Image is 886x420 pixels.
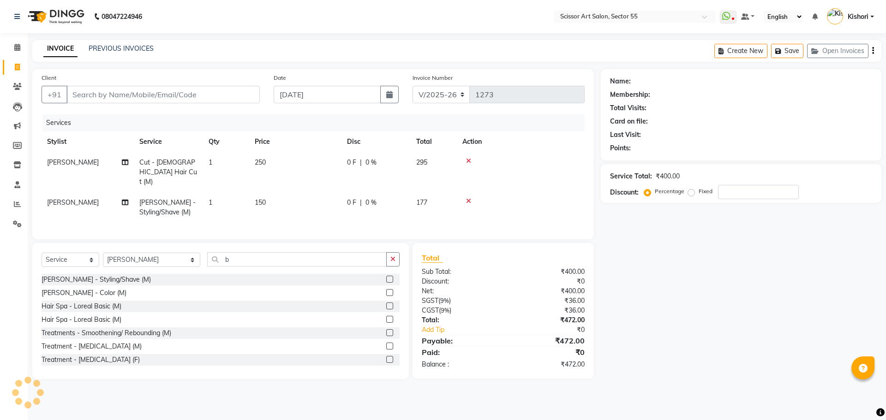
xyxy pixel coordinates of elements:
span: Total [422,253,443,263]
span: SGST [422,296,438,305]
div: Last Visit: [610,130,641,140]
span: Cut - [DEMOGRAPHIC_DATA] Hair Cut (M) [139,158,197,186]
span: 250 [255,158,266,166]
span: [PERSON_NAME] [47,158,99,166]
label: Percentage [655,187,684,195]
button: Create New [714,44,767,58]
input: Search by Name/Mobile/Email/Code [66,86,260,103]
div: Discount: [610,188,639,197]
div: ₹472.00 [503,360,591,369]
div: Payable: [415,335,503,346]
th: Service [134,131,203,152]
div: Membership: [610,90,650,100]
img: Kishori [827,8,843,24]
div: Sub Total: [415,267,503,277]
th: Disc [341,131,411,152]
span: | [360,198,362,207]
div: Balance : [415,360,503,369]
div: Net: [415,286,503,296]
button: Open Invoices [807,44,868,58]
div: Total: [415,315,503,325]
th: Stylist [42,131,134,152]
th: Qty [203,131,249,152]
span: 0 F [347,158,356,167]
span: 295 [416,158,427,166]
span: 177 [416,198,427,207]
button: Save [771,44,803,58]
span: 9% [440,297,449,304]
div: Name: [610,77,631,86]
div: Points: [610,143,631,153]
div: Hair Spa - Loreal Basic (M) [42,302,121,311]
img: logo [24,4,87,30]
div: ₹472.00 [503,315,591,325]
div: Card on file: [610,117,648,126]
div: Treatment - [MEDICAL_DATA] (M) [42,342,142,351]
span: [PERSON_NAME] - Styling/Shave (M) [139,198,196,216]
div: ₹472.00 [503,335,591,346]
span: 150 [255,198,266,207]
div: Treatments - Smoothening/ Rebounding (M) [42,328,171,338]
div: ₹36.00 [503,296,591,306]
div: [PERSON_NAME] - Styling/Shave (M) [42,275,151,284]
span: 1 [209,158,212,166]
div: ( ) [415,296,503,306]
span: | [360,158,362,167]
div: Discount: [415,277,503,286]
label: Fixed [699,187,712,195]
span: [PERSON_NAME] [47,198,99,207]
label: Date [274,74,286,82]
label: Client [42,74,56,82]
span: 9% [441,307,449,314]
a: INVOICE [43,41,78,57]
div: ₹400.00 [656,172,680,181]
a: Add Tip [415,325,518,335]
div: Services [42,114,592,131]
span: CGST [422,306,439,314]
div: Paid: [415,347,503,358]
th: Action [457,131,585,152]
button: +91 [42,86,67,103]
a: PREVIOUS INVOICES [89,44,154,53]
div: [PERSON_NAME] - Color (M) [42,288,126,298]
div: ₹400.00 [503,286,591,296]
span: 0 % [365,158,377,167]
div: ( ) [415,306,503,315]
div: Treatment - [MEDICAL_DATA] (F) [42,355,140,365]
th: Price [249,131,341,152]
span: 1 [209,198,212,207]
div: Service Total: [610,172,652,181]
div: Total Visits: [610,103,647,113]
th: Total [411,131,457,152]
span: 0 % [365,198,377,207]
span: Kishori [848,12,868,22]
div: ₹0 [503,347,591,358]
b: 08047224946 [102,4,142,30]
div: ₹400.00 [503,267,591,277]
div: ₹36.00 [503,306,591,315]
iframe: chat widget [847,383,877,411]
div: ₹0 [518,325,591,335]
div: ₹0 [503,277,591,286]
div: Hair Spa - Loreal Basic (M) [42,315,121,325]
input: Search or Scan [207,252,387,266]
label: Invoice Number [413,74,453,82]
span: 0 F [347,198,356,207]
